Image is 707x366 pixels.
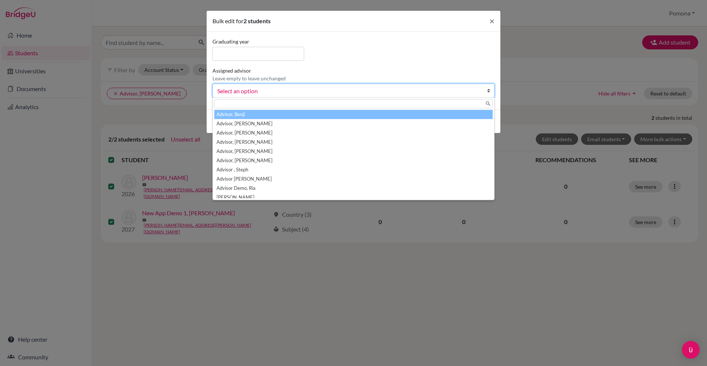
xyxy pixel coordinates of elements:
[214,137,493,147] li: Advisor, [PERSON_NAME]
[214,128,493,137] li: Advisor, [PERSON_NAME]
[682,341,700,359] div: Open Intercom Messenger
[214,110,493,119] li: Advisor, Benji
[217,86,480,96] span: Select an option
[212,17,243,24] span: Bulk edit for
[212,67,286,82] label: Assigned advisor
[212,38,304,45] label: Graduating year
[214,165,493,174] li: Advisor , Steph
[214,184,493,193] li: Advisor Demo, Ria
[214,156,493,165] li: Advisor, [PERSON_NAME]
[214,174,493,184] li: Advisor [PERSON_NAME]
[214,119,493,128] li: Advisor, [PERSON_NAME]
[483,11,500,31] button: Close
[489,15,495,26] span: ×
[212,74,286,82] p: Leave empty to leave unchanged
[243,17,271,24] span: 2 students
[214,193,493,202] li: [PERSON_NAME]
[214,147,493,156] li: Advisor, [PERSON_NAME]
